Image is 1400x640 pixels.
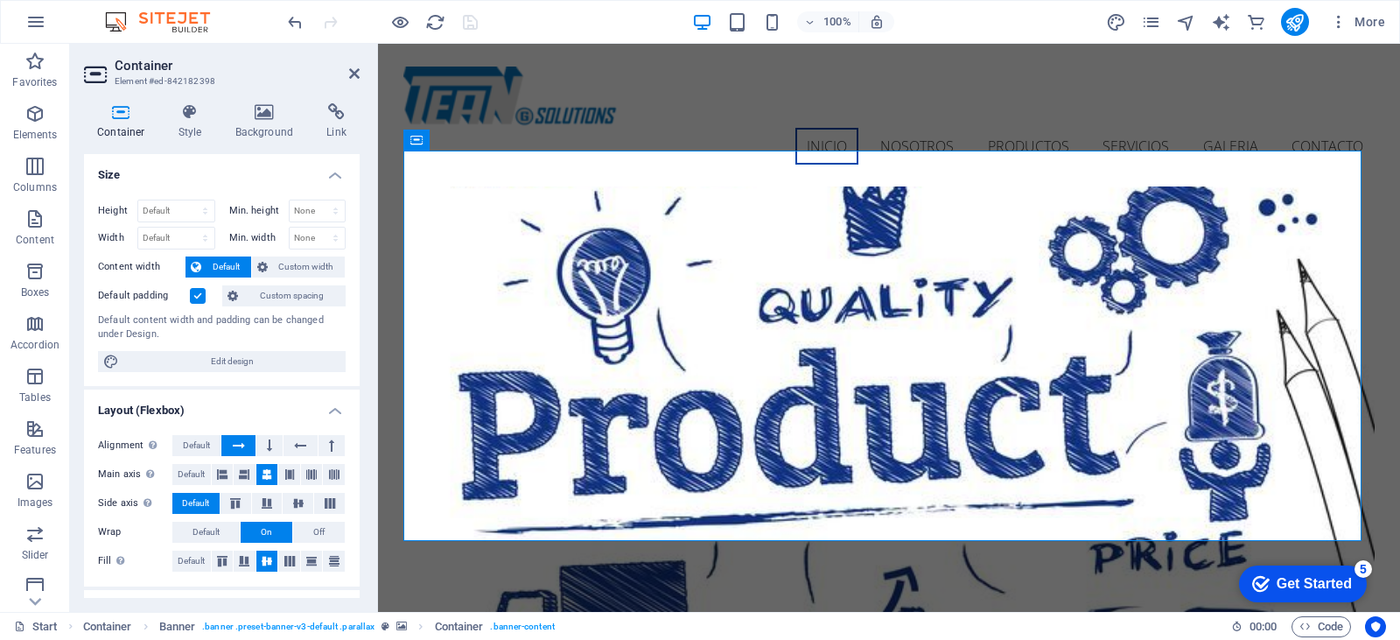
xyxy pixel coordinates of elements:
span: Default [183,435,210,456]
button: Default [185,257,251,278]
span: Click to select. Double-click to edit [435,616,484,637]
i: This element is a customizable preset [381,622,389,631]
i: AI Writer [1211,12,1231,32]
label: Content width [98,257,185,278]
label: Side axis [98,493,172,514]
button: Default [172,493,220,514]
div: Default content width and padding can be changed under Design. [98,313,346,342]
i: Design (Ctrl+Alt+Y) [1106,12,1126,32]
span: Custom width [273,257,340,278]
label: Alignment [98,435,172,456]
i: Reload page [425,12,445,32]
h4: Container [84,103,165,140]
label: Height [98,206,137,215]
span: . banner-content [490,616,554,637]
label: Width [98,233,137,243]
i: Pages (Ctrl+Alt+S) [1141,12,1161,32]
label: Wrap [98,522,172,543]
label: Main axis [98,464,172,485]
button: publish [1281,8,1309,36]
label: Min. width [229,233,289,243]
span: Default [178,551,205,572]
label: Min. height [229,206,289,215]
span: Custom spacing [243,285,340,306]
button: Default [172,551,211,572]
span: More [1330,13,1385,31]
h4: Accessibility [84,590,360,622]
i: On resize automatically adjust zoom level to fit chosen device. [869,14,885,30]
a: Click to cancel selection. Double-click to open Pages [14,616,58,637]
i: Navigator [1176,12,1196,32]
p: Slider [22,548,49,562]
button: Default [172,464,211,485]
h6: Session time [1231,616,1277,637]
span: On [261,522,272,543]
h4: Style [165,103,222,140]
i: Commerce [1246,12,1266,32]
p: Favorites [12,75,57,89]
button: Default [172,522,240,543]
button: design [1106,11,1127,32]
h4: Background [222,103,314,140]
button: Custom width [252,257,346,278]
img: Editor Logo [101,11,232,32]
button: 100% [797,11,859,32]
button: More [1323,8,1392,36]
p: Features [14,443,56,457]
h4: Size [84,154,360,186]
span: Click to select. Double-click to edit [159,616,196,637]
p: Tables [19,390,51,404]
span: Click to select. Double-click to edit [83,616,132,637]
span: Code [1299,616,1343,637]
button: reload [424,11,445,32]
button: undo [284,11,305,32]
div: Get Started 5 items remaining, 0% complete [14,9,142,46]
div: 5 [129,4,147,21]
label: Fill [98,551,172,572]
h4: Link [313,103,360,140]
button: Default [172,435,220,456]
label: Default padding [98,285,190,306]
button: On [241,522,292,543]
button: Usercentrics [1365,616,1386,637]
button: pages [1141,11,1162,32]
span: Default [178,464,205,485]
span: Off [313,522,325,543]
i: Undo: Change text (Ctrl+Z) [285,12,305,32]
p: Elements [13,128,58,142]
i: This element contains a background [396,622,407,631]
span: Default [192,522,220,543]
span: . banner .preset-banner-v3-default .parallax [202,616,374,637]
button: commerce [1246,11,1267,32]
button: text_generator [1211,11,1232,32]
p: Boxes [21,285,50,299]
button: Custom spacing [222,285,346,306]
h6: 100% [823,11,851,32]
p: Images [17,496,53,510]
button: Code [1291,616,1351,637]
button: Edit design [98,351,346,372]
i: Publish [1284,12,1305,32]
h4: Layout (Flexbox) [84,390,360,421]
span: Default [206,257,246,278]
span: : [1262,620,1264,633]
nav: breadcrumb [83,616,555,637]
button: navigator [1176,11,1197,32]
h2: Container [115,58,360,74]
p: Accordion [10,338,59,352]
p: Columns [13,180,57,194]
div: Get Started [52,19,127,35]
span: 00 00 [1249,616,1277,637]
span: Default [182,493,209,514]
button: Off [293,522,345,543]
span: Edit design [124,351,340,372]
p: Content [16,233,54,247]
h3: Element #ed-842182398 [115,74,325,89]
